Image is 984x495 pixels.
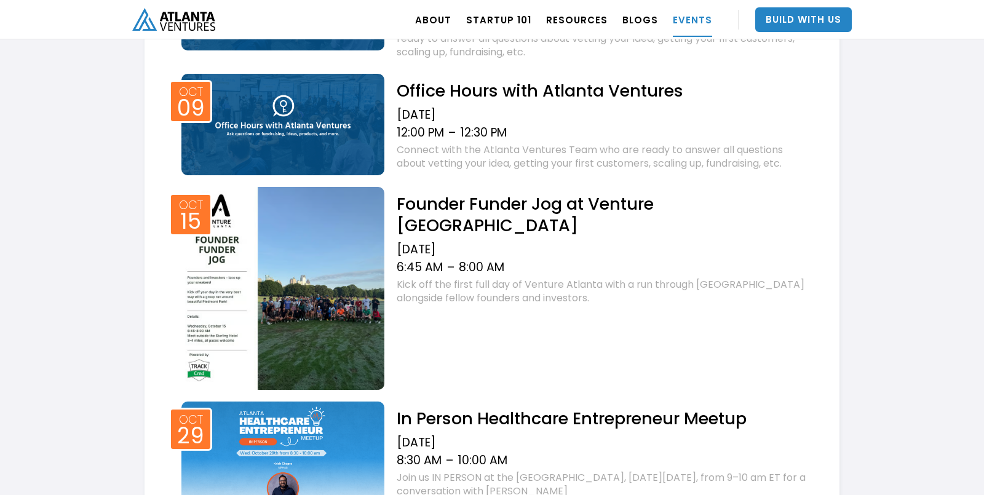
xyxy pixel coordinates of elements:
div: Oct [179,414,203,426]
img: Event thumb [181,187,384,390]
div: Oct [179,199,203,211]
a: RESOURCES [546,2,608,37]
div: Oct [179,86,203,98]
h2: Office Hours with Atlanta Ventures [397,80,809,101]
div: – [446,453,453,468]
div: [DATE] [397,435,809,450]
h2: In Person Healthcare Entrepreneur Meetup [397,408,809,429]
div: 12:30 PM [460,125,507,140]
div: 6:45 AM [397,260,443,275]
a: ABOUT [415,2,451,37]
div: 8:30 AM [397,453,442,468]
div: 8:00 AM [459,260,504,275]
div: 15 [180,212,201,231]
div: Connect with the Atlanta Ventures Team who are ready to answer all questions about vetting your i... [397,143,809,170]
div: 10:00 AM [458,453,507,468]
a: EVENTS [673,2,712,37]
div: – [448,125,456,140]
div: 09 [177,99,205,117]
div: 12:00 PM [397,125,444,140]
div: [DATE] [397,108,809,122]
div: – [447,260,454,275]
div: [DATE] [397,242,809,257]
a: Event thumbOct09Office Hours with Atlanta Ventures[DATE]12:00 PM–12:30 PMConnect with the Atlanta... [175,71,809,175]
div: Kick off the first full day of Venture Atlanta with a run through [GEOGRAPHIC_DATA] alongside fel... [397,278,809,305]
a: Event thumbOct15Founder Funder Jog at Venture [GEOGRAPHIC_DATA][DATE]6:45 AM–8:00 AMKick off the ... [175,184,809,390]
a: BLOGS [622,2,658,37]
h2: Founder Funder Jog at Venture [GEOGRAPHIC_DATA] [397,193,809,236]
a: Build With Us [755,7,852,32]
div: 29 [177,427,204,445]
a: Startup 101 [466,2,531,37]
img: Event thumb [181,74,384,175]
